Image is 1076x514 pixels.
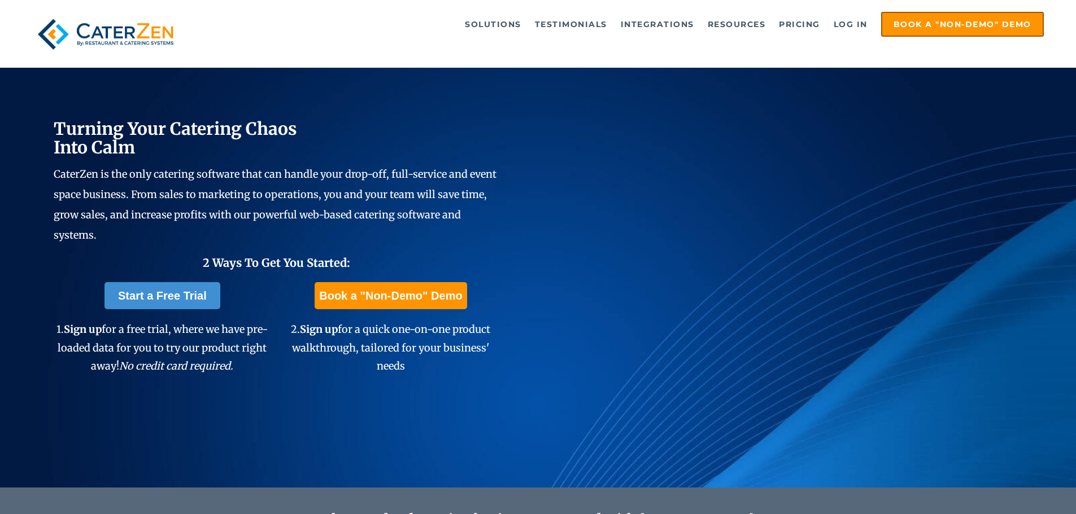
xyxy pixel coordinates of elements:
em: No credit card required. [119,359,233,372]
span: 2 Ways To Get You Started: [203,256,350,270]
span: 1. for a free trial, where we have pre-loaded data for you to try our product right away! [56,323,268,372]
span: 2. for a quick one-on-one product walkthrough, tailored for your business' needs [291,323,490,372]
span: CaterZen is the only catering software that can handle your drop-off, full-service and event spac... [54,168,496,241]
a: Testimonials [529,13,613,36]
div: Navigation Menu [205,12,1044,37]
a: Book a "Non-Demo" Demo [315,282,467,309]
span: Sign up [64,323,102,336]
a: Start a Free Trial [104,282,220,309]
span: Sign up [300,323,338,336]
a: Book a "Non-Demo" Demo [881,12,1044,37]
a: Resources [702,13,772,36]
iframe: Help widget launcher [975,470,1064,502]
a: Integrations [615,13,700,36]
a: Log in [828,13,873,36]
span: Turning Your Catering Chaos Into Calm [54,118,297,158]
a: Pricing [773,13,826,36]
img: caterzen [32,12,179,56]
a: Solutions [459,13,527,36]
